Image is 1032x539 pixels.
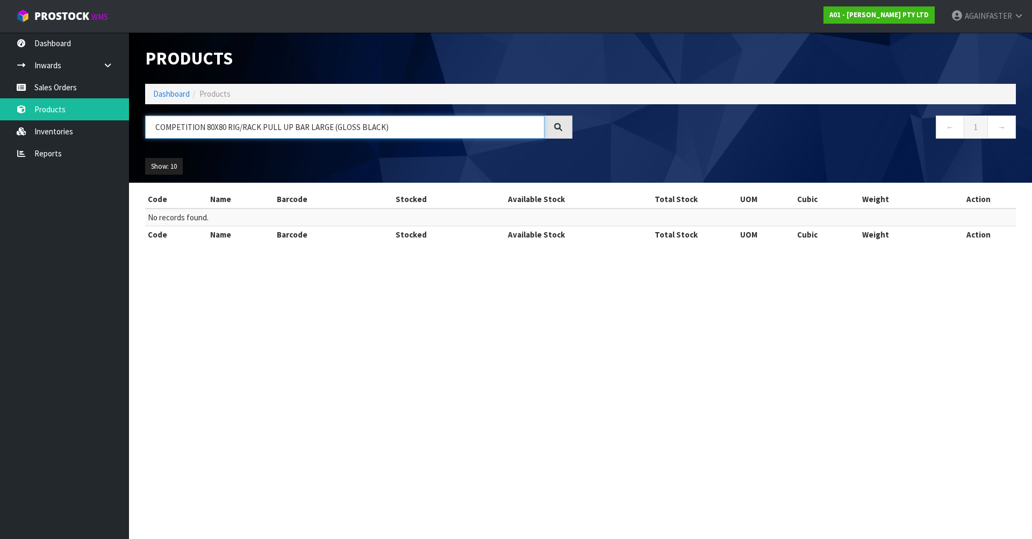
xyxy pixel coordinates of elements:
[91,12,108,22] small: WMS
[145,191,207,208] th: Code
[457,226,615,243] th: Available Stock
[199,89,231,99] span: Products
[941,226,1016,243] th: Action
[145,116,544,139] input: Search products
[737,226,794,243] th: UOM
[365,191,457,208] th: Stocked
[145,209,1016,226] td: No records found.
[365,226,457,243] th: Stocked
[794,191,859,208] th: Cubic
[859,226,941,243] th: Weight
[34,9,89,23] span: ProStock
[589,116,1016,142] nav: Page navigation
[941,191,1016,208] th: Action
[274,226,365,243] th: Barcode
[964,116,988,139] a: 1
[145,48,572,68] h1: Products
[965,11,1012,21] span: AGAINFASTER
[936,116,964,139] a: ←
[794,226,859,243] th: Cubic
[16,9,30,23] img: cube-alt.png
[859,191,941,208] th: Weight
[153,89,190,99] a: Dashboard
[615,191,737,208] th: Total Stock
[207,191,274,208] th: Name
[145,226,207,243] th: Code
[274,191,365,208] th: Barcode
[987,116,1016,139] a: →
[145,158,183,175] button: Show: 10
[737,191,794,208] th: UOM
[829,10,929,19] strong: A01 - [PERSON_NAME] PTY LTD
[207,226,274,243] th: Name
[457,191,615,208] th: Available Stock
[615,226,737,243] th: Total Stock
